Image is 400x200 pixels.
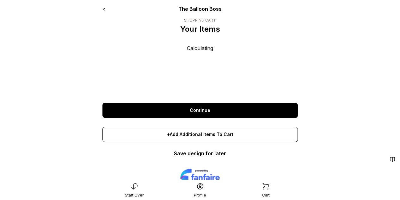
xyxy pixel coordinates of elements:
[102,6,106,12] a: <
[141,5,259,13] div: The Balloon Boss
[174,150,226,157] a: Save design for later
[180,18,220,23] div: SHOPPING CART
[102,44,298,95] div: Calculating
[194,193,206,198] div: Profile
[262,193,270,198] div: Cart
[102,103,298,118] a: Continue
[125,193,144,198] div: Start Over
[180,167,220,187] img: logo
[102,127,298,142] div: +Add Additional Items To Cart
[180,24,220,34] p: Your Items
